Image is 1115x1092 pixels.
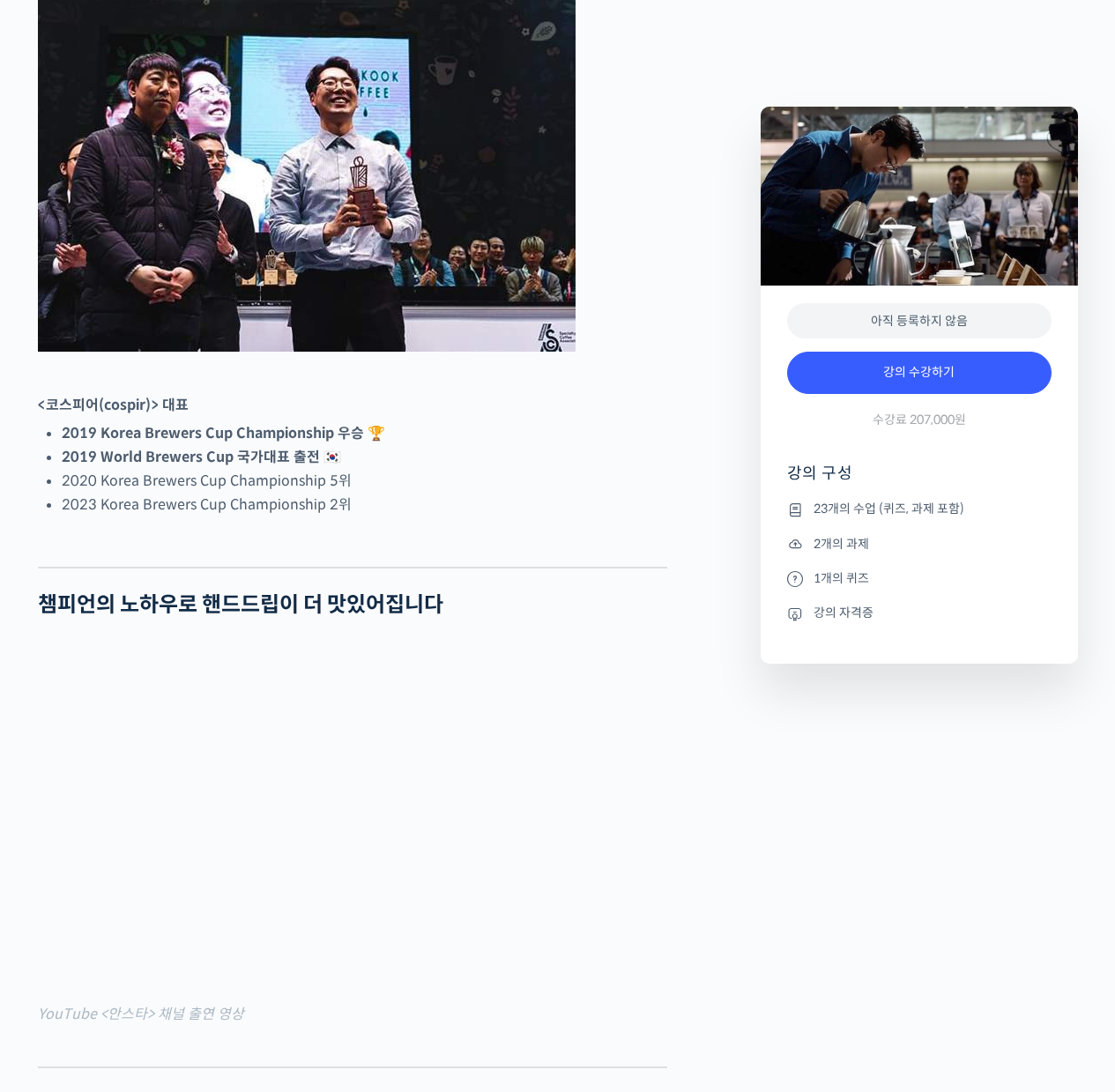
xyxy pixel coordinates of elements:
[227,559,338,603] a: 설정
[116,559,227,603] a: 대화
[787,352,1052,394] a: 강의 수강하기
[38,642,667,996] iframe: 핸드드립을 맛있게 내리고 싶으시면 이 영상을 보세요. (정형용 바리스타)
[62,469,667,493] li: 2020 Korea Brewers Cup Championship 5위
[787,568,1052,589] li: 1개의 퀴즈
[62,424,385,442] strong: 2019 Korea Brewers Cup Championship 우승 🏆
[38,591,443,618] strong: 챔피언의 노하우로 핸드드립이 더 맛있어집니다
[787,303,1052,339] div: 아직 등록하지 않음
[787,499,1052,520] li: 23개의 수업 (퀴즈, 과제 포함)
[272,585,294,599] span: 설정
[161,586,182,600] span: 대화
[787,533,1052,554] li: 2개의 과제
[873,412,966,428] span: 수강료 207,000원
[787,463,1052,498] h4: 강의 구성
[62,448,341,466] strong: 2019 World Brewers Cup 국가대표 출전 🇰🇷
[38,396,189,414] strong: <코스피어(cospir)> 대표
[787,603,1052,624] li: 강의 자격증
[38,1005,244,1023] span: YouTube <안스타> 채널 출연 영상
[56,585,66,599] span: 홈
[62,493,667,516] li: 2023 Korea Brewers Cup Championship 2위
[5,559,116,603] a: 홈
